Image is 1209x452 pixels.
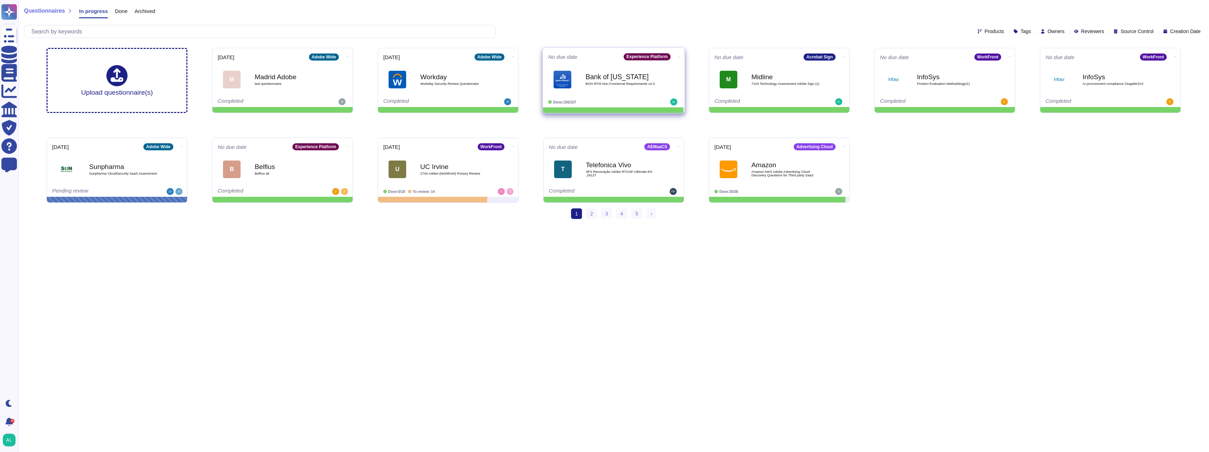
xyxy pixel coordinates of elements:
span: Product Evaluation Methodology(1) [917,82,987,86]
span: test questionnaire [255,82,325,86]
input: Search by keywords [28,25,495,38]
b: Midline [751,74,822,80]
b: Belfius [255,163,325,170]
span: No due date [714,55,743,60]
img: user [167,188,174,195]
b: Amazon [751,162,822,168]
b: UC Irvine [420,163,491,170]
span: In progress [79,8,108,14]
span: [DATE] [383,55,400,60]
span: No due date [548,54,577,59]
span: Amazon AWS Adobe Advertising Cloud Discovery Questions for Third party SaaS [751,170,822,177]
span: Done: 0/18 [388,190,405,194]
div: M [720,71,737,88]
div: Experience Platform [624,53,670,60]
b: Sunpharma [89,163,160,170]
div: Upload questionnaire(s) [81,65,153,96]
div: B [223,161,241,178]
span: Belfius all [255,172,325,175]
img: user [1001,98,1008,105]
span: BOH RTM Non Functional Requirements v2.0 [585,82,657,86]
span: 2744 Adobe (Workfront) Privacy Review [420,172,491,175]
div: Completed [1046,98,1132,105]
span: [DATE] [383,144,400,150]
span: Done: 156/157 [553,100,576,104]
img: user [498,188,505,195]
div: Completed [714,98,801,105]
div: Advertising Cloud [794,143,836,150]
b: InfoSys [1083,74,1153,80]
div: Pending review [52,188,138,195]
span: Archived [135,8,155,14]
div: Completed [218,98,304,105]
div: Completed [880,98,966,105]
span: Products [985,29,1004,34]
div: Adobe Wide [475,54,504,61]
div: WorkFront [1140,54,1167,61]
img: user [1166,98,1173,105]
span: Done: 35/36 [719,190,738,194]
span: [DATE] [714,144,731,150]
span: Workday Security Review Questionaire [420,82,491,86]
img: user [332,188,339,195]
div: Acrobat Sign [804,54,836,61]
div: U [389,161,406,178]
img: user [175,188,182,195]
img: user [670,99,677,106]
span: [DATE] [218,55,234,60]
img: user [504,98,511,105]
img: Logo [1051,71,1068,88]
img: Logo [553,70,571,88]
img: Logo [720,161,737,178]
img: user [835,98,842,105]
b: Madrid Adobe [255,74,325,80]
img: user [670,188,677,195]
span: Done [115,8,128,14]
div: Completed [383,98,470,105]
span: AI procurement compliance (Supplier)V2 [1083,82,1153,86]
div: AEMaaCS [644,143,670,150]
b: Telefonica Vivo [586,162,656,168]
span: [DATE] [52,144,69,150]
img: Logo [885,71,903,88]
a: 2 [586,208,597,219]
div: WorkFront [974,54,1001,61]
div: 9+ [10,419,14,423]
a: 3 [601,208,612,219]
button: user [1,432,20,448]
b: InfoSys [917,74,987,80]
div: Adobe Wide [309,54,339,61]
span: 3PS Renovação Adobe RTCDP Ultimate EN .29127 [586,170,656,177]
span: Questionnaires [24,8,65,14]
span: No due date [549,144,578,150]
img: user [341,188,348,195]
div: Completed [218,188,304,195]
img: Logo [389,71,406,88]
img: user [507,188,514,195]
span: › [651,211,652,216]
span: Creation Date [1170,29,1201,34]
a: 4 [616,208,627,219]
div: Completed [549,188,635,195]
span: No due date [218,144,247,150]
span: 1 [571,208,582,219]
span: No due date [880,55,909,60]
span: Source Control [1121,29,1153,34]
span: No due date [1046,55,1074,60]
div: T [554,161,572,178]
img: user [339,98,346,105]
div: M [223,71,241,88]
div: WorkFront [478,143,504,150]
span: Reviewers [1081,29,1104,34]
div: Adobe Wide [143,143,173,150]
div: Experience Platform [292,143,339,150]
span: Tags [1021,29,1031,34]
img: Logo [57,161,75,178]
span: Sunpharma CloudSecurity SaaS Assessment [89,172,160,175]
span: 7103 Technology Assessment Adobe Sign (1) [751,82,822,86]
span: Owners [1048,29,1065,34]
b: Bank of [US_STATE] [585,73,657,80]
a: 5 [631,208,643,219]
span: To review: 14 [413,190,435,194]
img: user [3,434,15,446]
